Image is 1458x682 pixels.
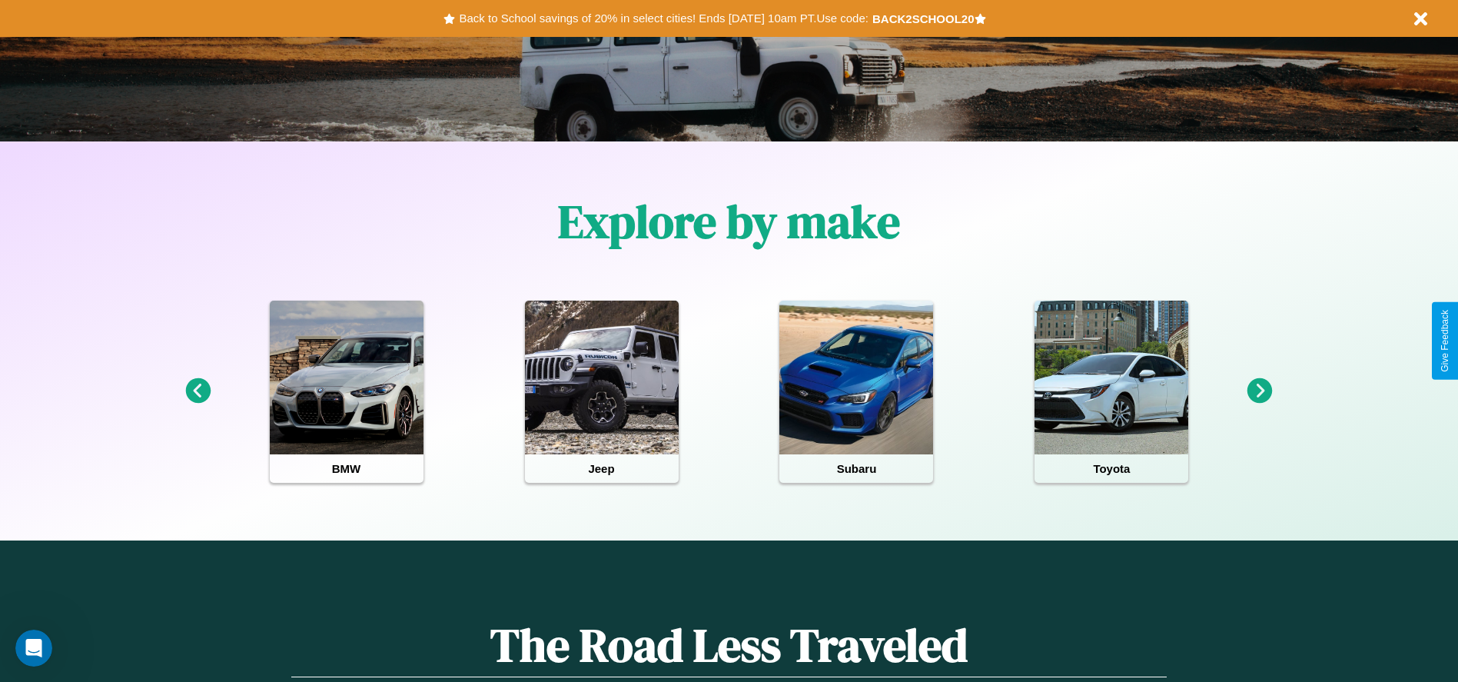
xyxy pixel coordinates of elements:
[1035,454,1188,483] h4: Toyota
[15,630,52,667] iframe: Intercom live chat
[455,8,872,29] button: Back to School savings of 20% in select cities! Ends [DATE] 10am PT.Use code:
[1440,310,1450,372] div: Give Feedback
[525,454,679,483] h4: Jeep
[291,614,1166,677] h1: The Road Less Traveled
[270,454,423,483] h4: BMW
[558,190,900,253] h1: Explore by make
[779,454,933,483] h4: Subaru
[872,12,975,25] b: BACK2SCHOOL20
